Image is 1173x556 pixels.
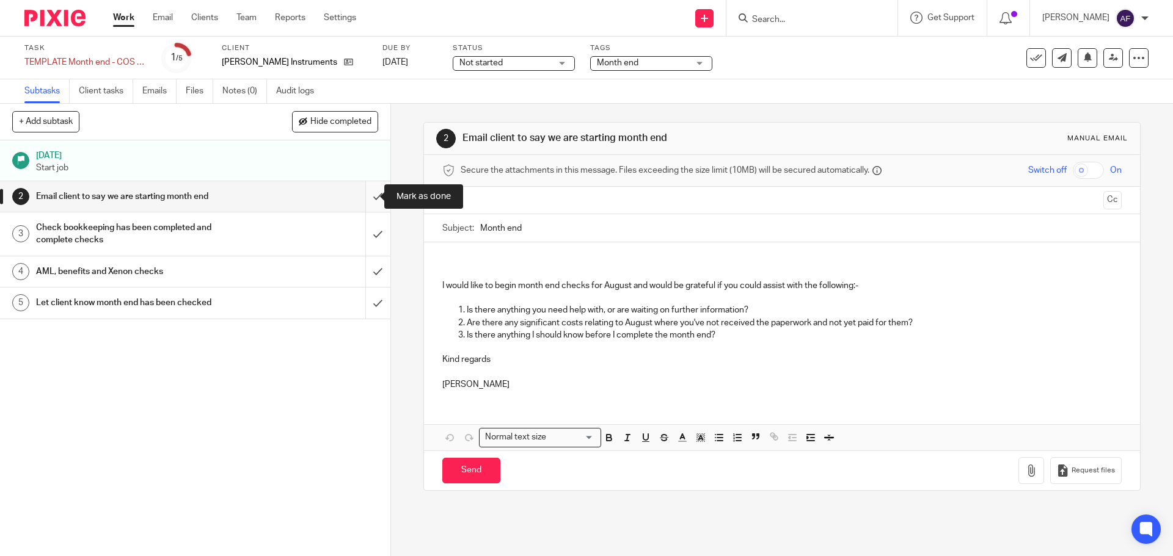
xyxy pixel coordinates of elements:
a: Clients [191,12,218,24]
h1: Check bookkeeping has been completed and complete checks [36,218,247,250]
span: Get Support [927,13,974,22]
img: svg%3E [1116,9,1135,28]
button: Request files [1050,457,1121,485]
div: Manual email [1067,134,1128,143]
span: Not started [459,59,503,67]
h1: [DATE] [36,146,378,162]
p: Is there anything I should know before I complete the month end? [467,329,1121,341]
p: Is there anything you need help with, or are waiting on further information? [467,304,1121,316]
input: Search for option [550,431,594,444]
div: 3 [12,225,29,242]
span: Normal text size [482,431,549,444]
a: Audit logs [276,79,323,103]
a: Team [236,12,257,24]
a: Subtasks [24,79,70,103]
div: 1 [170,51,183,65]
div: TEMPLATE Month end - COS prepare bookkeeping - Xero - August 2025 [24,56,147,68]
p: [PERSON_NAME] Instruments Ltd [222,56,338,68]
p: Start job [36,162,378,174]
span: Switch off [1028,164,1067,176]
a: Client tasks [79,79,133,103]
div: 2 [12,188,29,205]
a: Files [186,79,213,103]
a: Settings [324,12,356,24]
small: /5 [176,55,183,62]
div: 4 [12,263,29,280]
a: Notes (0) [222,79,267,103]
label: Status [453,43,575,53]
img: Pixie [24,10,86,26]
p: Are there any significant costs relating to August where you've not received the paperwork and no... [467,317,1121,329]
div: 2 [436,129,456,148]
h1: Email client to say we are starting month end [36,187,247,206]
a: Reports [275,12,305,24]
p: Kind regards [442,353,1121,366]
span: Request files [1072,466,1115,475]
p: I would like to begin month end checks for August and would be grateful if you could assist with ... [442,280,1121,292]
input: Send [442,458,500,484]
a: Work [113,12,134,24]
h1: Email client to say we are starting month end [462,132,808,145]
span: Secure the attachments in this message. Files exceeding the size limit (10MB) will be secured aut... [461,164,869,176]
button: Cc [1103,191,1122,209]
span: On [1110,164,1122,176]
label: Client [222,43,367,53]
label: Subject: [442,222,474,234]
div: Search for option [479,428,601,447]
label: Tags [590,43,712,53]
p: [PERSON_NAME] [1042,12,1109,24]
span: Month end [597,59,638,67]
button: + Add subtask [12,111,79,132]
div: TEMPLATE Month end - COS prepare bookkeeping - Xero - [DATE] [24,56,147,68]
span: [DATE] [382,58,408,67]
a: Email [153,12,173,24]
h1: Let client know month end has been checked [36,294,247,312]
div: 5 [12,294,29,311]
h1: AML, benefits and Xenon checks [36,262,247,281]
a: Emails [142,79,177,103]
label: Task [24,43,147,53]
span: Hide completed [310,117,371,127]
label: Due by [382,43,437,53]
p: [PERSON_NAME] [442,378,1121,391]
input: Search [751,15,861,26]
button: Hide completed [292,111,378,132]
label: To: [442,194,456,206]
